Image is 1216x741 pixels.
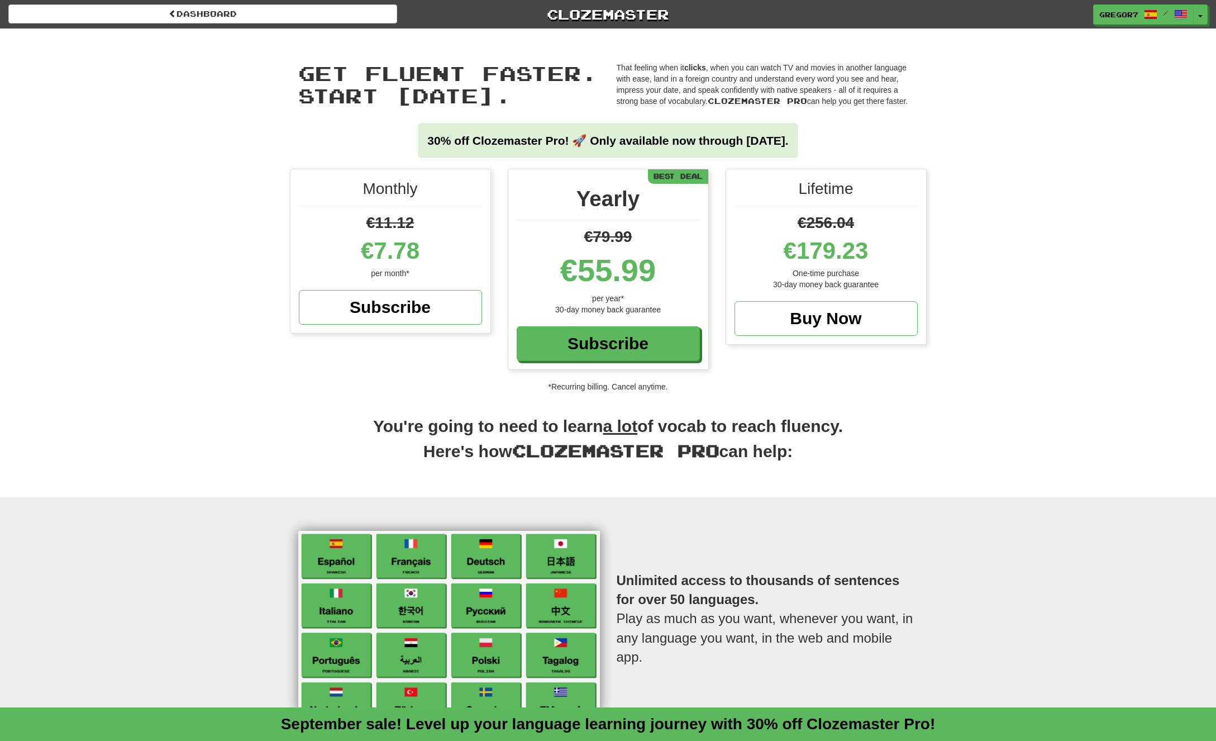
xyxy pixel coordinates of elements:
span: €11.12 [366,214,414,231]
p: That feeling when it , when you can watch TV and movies in another language with ease, land in a ... [617,62,918,107]
div: Lifetime [735,178,918,206]
div: 30-day money back guarantee [735,279,918,290]
div: €7.78 [299,234,482,268]
span: Clozemaster Pro [708,96,807,106]
strong: Unlimited access to thousands of sentences for over 50 languages. [617,573,900,607]
span: gregor7 [1099,9,1138,20]
div: Yearly [517,183,700,220]
span: Get fluent faster. Start [DATE]. [298,61,598,107]
img: languages-list.png [298,531,600,712]
span: €256.04 [798,214,854,231]
div: per month* [299,268,482,279]
a: September sale! Level up your language learning journey with 30% off Clozemaster Pro! [281,715,936,733]
div: Monthly [299,178,482,206]
span: / [1163,9,1169,17]
h2: You're going to need to learn of vocab to reach fluency. Here's how can help: [290,415,927,475]
span: €79.99 [584,228,632,245]
a: Buy Now [735,301,918,336]
strong: clicks [684,63,706,72]
a: Subscribe [517,326,700,361]
a: Subscribe [299,290,482,325]
div: per year* [517,293,700,304]
div: €55.99 [517,248,700,293]
u: a lot [603,417,638,435]
p: Play as much as you want, whenever you want, in any language you want, in the web and mobile app. [617,549,918,689]
a: Dashboard [8,4,397,23]
div: 30-day money back guarantee [517,304,700,315]
div: Best Deal [648,169,708,183]
div: €179.23 [735,234,918,268]
div: One-time purchase [735,268,918,279]
span: Clozemaster Pro [512,440,719,460]
a: Clozemaster [414,4,803,24]
strong: 30% off Clozemaster Pro! 🚀 Only available now through [DATE]. [427,134,788,147]
a: gregor7 / [1093,4,1194,25]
